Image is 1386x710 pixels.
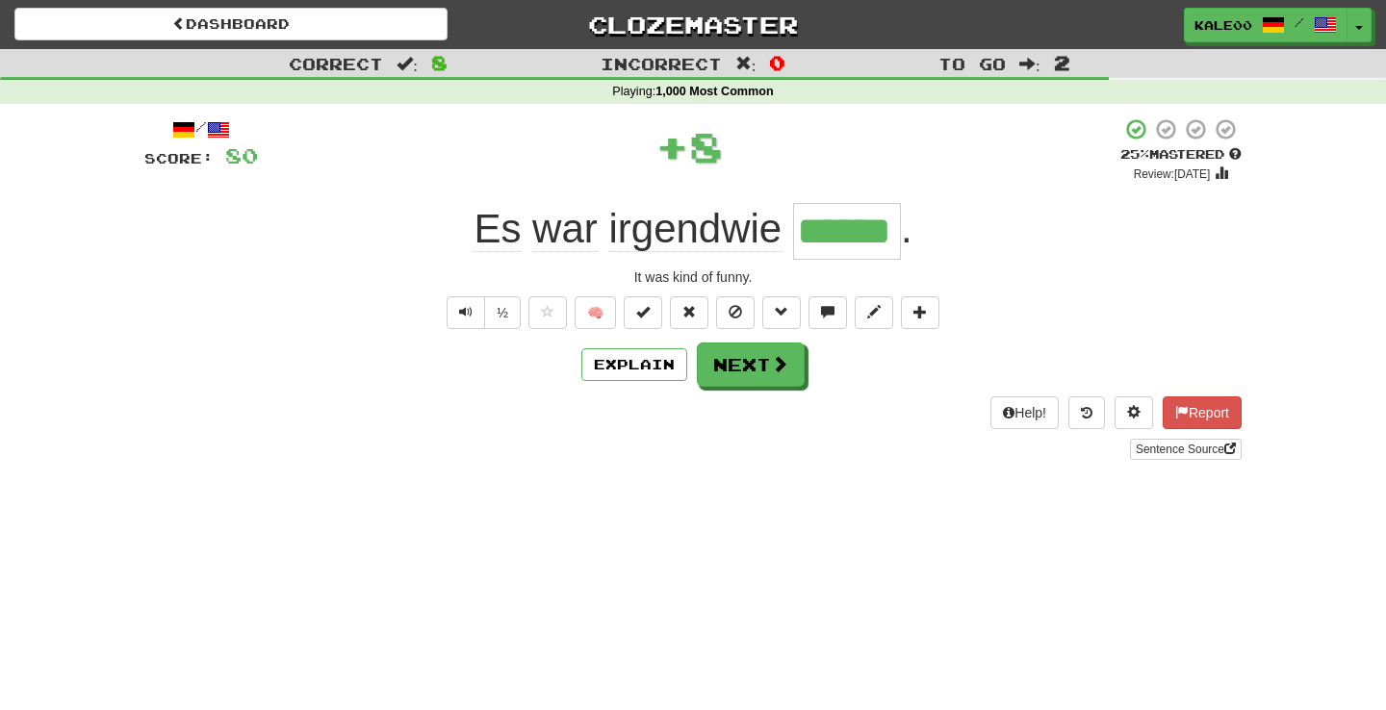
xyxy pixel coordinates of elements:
span: . [901,206,912,251]
span: / [1295,15,1304,29]
button: Play sentence audio (ctl+space) [447,296,485,329]
div: / [144,117,258,141]
button: Favorite sentence (alt+f) [528,296,567,329]
span: : [397,56,418,72]
span: kale00 [1194,16,1252,34]
button: Round history (alt+y) [1068,396,1105,429]
button: Reset to 0% Mastered (alt+r) [670,296,708,329]
span: Es [474,206,521,252]
a: kale00 / [1184,8,1347,42]
button: Set this sentence to 100% Mastered (alt+m) [624,296,662,329]
span: + [655,117,689,175]
span: 8 [431,51,448,74]
strong: 1,000 Most Common [655,85,773,98]
div: Mastered [1120,146,1242,164]
span: Correct [289,54,383,73]
span: 80 [225,143,258,167]
span: : [1019,56,1040,72]
span: 8 [689,122,723,170]
span: To go [938,54,1006,73]
button: Report [1163,396,1242,429]
button: Help! [990,396,1059,429]
button: Grammar (alt+g) [762,296,801,329]
button: 🧠 [575,296,616,329]
span: : [735,56,757,72]
span: 2 [1054,51,1070,74]
button: Explain [581,348,687,381]
span: 0 [769,51,785,74]
button: Ignore sentence (alt+i) [716,296,755,329]
a: Sentence Source [1130,439,1242,460]
button: Edit sentence (alt+d) [855,296,893,329]
span: Score: [144,150,214,166]
button: Add to collection (alt+a) [901,296,939,329]
span: Incorrect [601,54,722,73]
span: war [532,206,598,252]
span: 25 % [1120,146,1149,162]
div: It was kind of funny. [144,267,1242,287]
span: irgendwie [608,206,782,252]
a: Dashboard [14,8,448,40]
button: Next [697,342,805,387]
button: Discuss sentence (alt+u) [808,296,847,329]
a: Clozemaster [476,8,910,41]
button: ½ [484,296,521,329]
div: Text-to-speech controls [443,296,521,329]
small: Review: [DATE] [1134,167,1211,181]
